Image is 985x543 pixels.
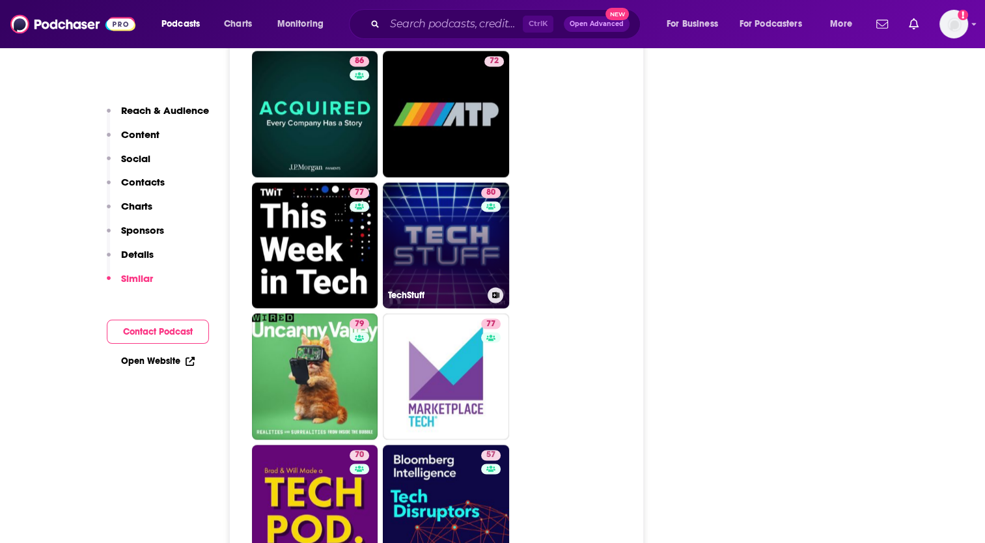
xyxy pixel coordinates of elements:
[252,182,378,309] a: 77
[252,313,378,439] a: 79
[107,176,165,200] button: Contacts
[388,290,482,301] h3: TechStuff
[350,318,369,329] a: 79
[121,176,165,188] p: Contacts
[121,104,209,117] p: Reach & Audience
[224,15,252,33] span: Charts
[215,14,260,35] a: Charts
[121,224,164,236] p: Sponsors
[564,16,630,32] button: Open AdvancedNew
[523,16,553,33] span: Ctrl K
[355,186,364,199] span: 77
[484,56,504,66] a: 72
[350,188,369,198] a: 77
[731,14,821,35] button: open menu
[486,449,495,462] span: 57
[383,51,509,177] a: 72
[871,13,893,35] a: Show notifications dropdown
[385,14,523,35] input: Search podcasts, credits, & more...
[486,318,495,331] span: 77
[121,128,160,141] p: Content
[383,313,509,439] a: 77
[904,13,924,35] a: Show notifications dropdown
[830,15,852,33] span: More
[939,10,968,38] button: Show profile menu
[486,186,495,199] span: 80
[383,182,509,309] a: 80TechStuff
[939,10,968,38] span: Logged in as ShoutComms
[121,248,154,260] p: Details
[107,224,164,248] button: Sponsors
[667,15,718,33] span: For Business
[107,320,209,344] button: Contact Podcast
[107,200,152,224] button: Charts
[10,12,135,36] img: Podchaser - Follow, Share and Rate Podcasts
[355,55,364,68] span: 86
[740,15,802,33] span: For Podcasters
[107,248,154,272] button: Details
[107,272,153,296] button: Similar
[277,15,324,33] span: Monitoring
[481,188,501,198] a: 80
[570,21,624,27] span: Open Advanced
[490,55,499,68] span: 72
[350,450,369,460] a: 70
[107,104,209,128] button: Reach & Audience
[121,152,150,165] p: Social
[121,355,195,367] a: Open Website
[355,449,364,462] span: 70
[481,450,501,460] a: 57
[350,56,369,66] a: 86
[361,9,653,39] div: Search podcasts, credits, & more...
[107,152,150,176] button: Social
[605,8,629,20] span: New
[152,14,217,35] button: open menu
[658,14,734,35] button: open menu
[958,10,968,20] svg: Add a profile image
[481,318,501,329] a: 77
[821,14,868,35] button: open menu
[268,14,340,35] button: open menu
[121,272,153,285] p: Similar
[355,318,364,331] span: 79
[121,200,152,212] p: Charts
[161,15,200,33] span: Podcasts
[107,128,160,152] button: Content
[939,10,968,38] img: User Profile
[252,51,378,177] a: 86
